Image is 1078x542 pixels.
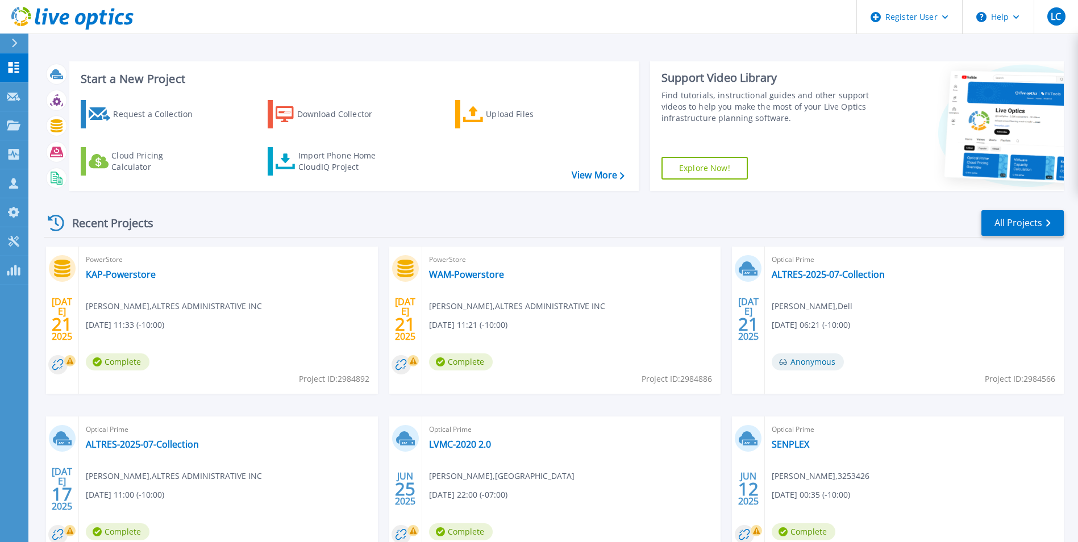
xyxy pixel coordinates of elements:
span: Optical Prime [429,423,714,436]
div: Download Collector [297,103,388,126]
a: Request a Collection [81,100,207,128]
span: [DATE] 11:21 (-10:00) [429,319,507,331]
span: Optical Prime [772,253,1057,266]
span: PowerStore [429,253,714,266]
span: [PERSON_NAME] , 3253426 [772,470,869,482]
a: KAP-Powerstore [86,269,156,280]
a: ALTRES-2025-07-Collection [86,439,199,450]
span: [DATE] 22:00 (-07:00) [429,489,507,501]
span: Project ID: 2984892 [299,373,369,385]
span: [DATE] 06:21 (-10:00) [772,319,850,331]
span: Optical Prime [772,423,1057,436]
a: Upload Files [455,100,582,128]
span: Project ID: 2984566 [985,373,1055,385]
div: Find tutorials, instructional guides and other support videos to help you make the most of your L... [661,90,872,124]
span: 21 [395,319,415,329]
div: [DATE] 2025 [51,298,73,340]
div: Import Phone Home CloudIQ Project [298,150,387,173]
div: JUN 2025 [738,468,759,510]
span: [DATE] 11:00 (-10:00) [86,489,164,501]
span: [PERSON_NAME] , Dell [772,300,852,312]
span: [DATE] 11:33 (-10:00) [86,319,164,331]
a: All Projects [981,210,1064,236]
a: LVMC-2020 2.0 [429,439,491,450]
a: Cloud Pricing Calculator [81,147,207,176]
a: WAM-Powerstore [429,269,504,280]
a: View More [572,170,625,181]
span: LC [1051,12,1061,21]
span: [PERSON_NAME] , ALTRES ADMINISTRATIVE INC [86,470,262,482]
span: Complete [86,523,149,540]
a: SENPLEX [772,439,809,450]
div: Cloud Pricing Calculator [111,150,202,173]
a: ALTRES-2025-07-Collection [772,269,885,280]
span: [PERSON_NAME] , ALTRES ADMINISTRATIVE INC [429,300,605,312]
span: Optical Prime [86,423,371,436]
span: [PERSON_NAME] , [GEOGRAPHIC_DATA] [429,470,575,482]
div: Recent Projects [44,209,169,237]
span: Complete [429,523,493,540]
span: 17 [52,489,72,499]
div: [DATE] 2025 [51,468,73,510]
span: 12 [738,484,759,494]
span: Complete [86,353,149,370]
div: JUN 2025 [394,468,416,510]
span: 25 [395,484,415,494]
span: 21 [52,319,72,329]
h3: Start a New Project [81,73,624,85]
span: [PERSON_NAME] , ALTRES ADMINISTRATIVE INC [86,300,262,312]
a: Explore Now! [661,157,748,180]
a: Download Collector [268,100,394,128]
span: Project ID: 2984886 [642,373,712,385]
span: Complete [429,353,493,370]
div: [DATE] 2025 [738,298,759,340]
div: [DATE] 2025 [394,298,416,340]
span: Complete [772,523,835,540]
span: [DATE] 00:35 (-10:00) [772,489,850,501]
div: Support Video Library [661,70,872,85]
div: Upload Files [486,103,577,126]
span: 21 [738,319,759,329]
span: Anonymous [772,353,844,370]
span: PowerStore [86,253,371,266]
div: Request a Collection [113,103,204,126]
